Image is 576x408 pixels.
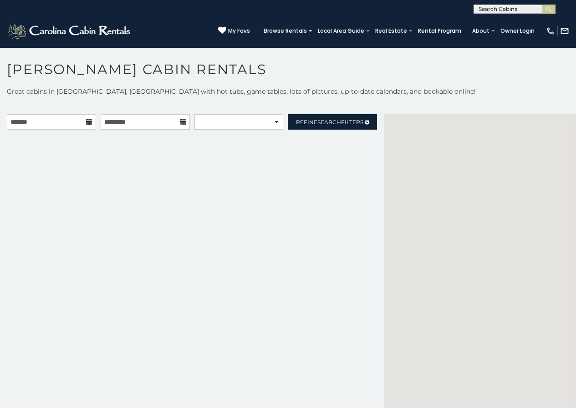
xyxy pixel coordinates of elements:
[496,25,539,37] a: Owner Login
[317,119,341,126] span: Search
[468,25,494,37] a: About
[371,25,412,37] a: Real Estate
[288,114,377,130] a: RefineSearchFilters
[546,26,555,35] img: phone-regular-white.png
[218,26,250,35] a: My Favs
[560,26,569,35] img: mail-regular-white.png
[413,25,466,37] a: Rental Program
[296,119,363,126] span: Refine Filters
[7,22,133,40] img: White-1-2.png
[313,25,369,37] a: Local Area Guide
[259,25,311,37] a: Browse Rentals
[228,27,250,35] span: My Favs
